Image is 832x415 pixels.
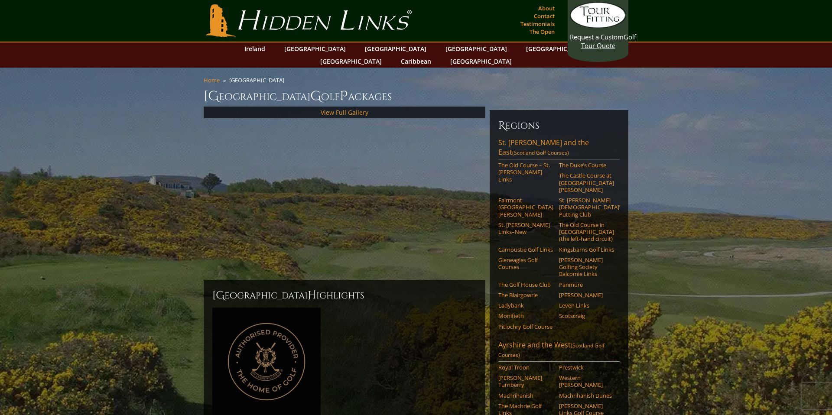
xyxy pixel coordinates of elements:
span: P [340,88,348,105]
a: Request a CustomGolf Tour Quote [570,2,626,50]
a: [PERSON_NAME] [559,292,614,298]
a: St. [PERSON_NAME] and the East(Scotland Golf Courses) [498,138,620,159]
a: [PERSON_NAME] Golfing Society Balcomie Links [559,256,614,278]
a: St. [PERSON_NAME] Links–New [498,221,553,236]
li: [GEOGRAPHIC_DATA] [229,76,288,84]
a: Western [PERSON_NAME] [559,374,614,389]
a: Gleneagles Golf Courses [498,256,553,271]
a: Caribbean [396,55,435,68]
a: The Duke’s Course [559,162,614,169]
a: Fairmont [GEOGRAPHIC_DATA][PERSON_NAME] [498,197,553,218]
a: Machrihanish Dunes [559,392,614,399]
a: Royal Troon [498,364,553,371]
a: The Castle Course at [GEOGRAPHIC_DATA][PERSON_NAME] [559,172,614,193]
a: [PERSON_NAME] Turnberry [498,374,553,389]
span: H [308,289,316,302]
span: (Scotland Golf Courses) [498,342,604,359]
a: About [536,2,557,14]
h2: [GEOGRAPHIC_DATA] ighlights [212,289,477,302]
a: Prestwick [559,364,614,371]
a: Panmure [559,281,614,288]
a: The Old Course in [GEOGRAPHIC_DATA] (the left-hand circuit) [559,221,614,243]
a: Kingsbarns Golf Links [559,246,614,253]
a: Leven Links [559,302,614,309]
a: [GEOGRAPHIC_DATA] [441,42,511,55]
a: View Full Gallery [321,108,368,117]
a: [GEOGRAPHIC_DATA] [316,55,386,68]
span: Request a Custom [570,32,624,41]
a: [GEOGRAPHIC_DATA] [446,55,516,68]
a: [GEOGRAPHIC_DATA] [280,42,350,55]
a: Monifieth [498,312,553,319]
h1: [GEOGRAPHIC_DATA] olf ackages [204,88,628,105]
a: Carnoustie Golf Links [498,246,553,253]
a: [GEOGRAPHIC_DATA] [522,42,592,55]
a: Ayrshire and the West(Scotland Golf Courses) [498,340,620,362]
a: St. [PERSON_NAME] [DEMOGRAPHIC_DATA]’ Putting Club [559,197,614,218]
a: Pitlochry Golf Course [498,323,553,330]
a: Ireland [240,42,270,55]
a: Testimonials [518,18,557,30]
a: The Golf House Club [498,281,553,288]
a: Contact [532,10,557,22]
a: Home [204,76,220,84]
a: Machrihanish [498,392,553,399]
span: G [310,88,321,105]
a: The Old Course – St. [PERSON_NAME] Links [498,162,553,183]
a: The Blairgowrie [498,292,553,298]
a: The Open [527,26,557,38]
span: (Scotland Golf Courses) [512,149,569,156]
h6: Regions [498,119,620,133]
a: Ladybank [498,302,553,309]
a: [GEOGRAPHIC_DATA] [361,42,431,55]
a: Scotscraig [559,312,614,319]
